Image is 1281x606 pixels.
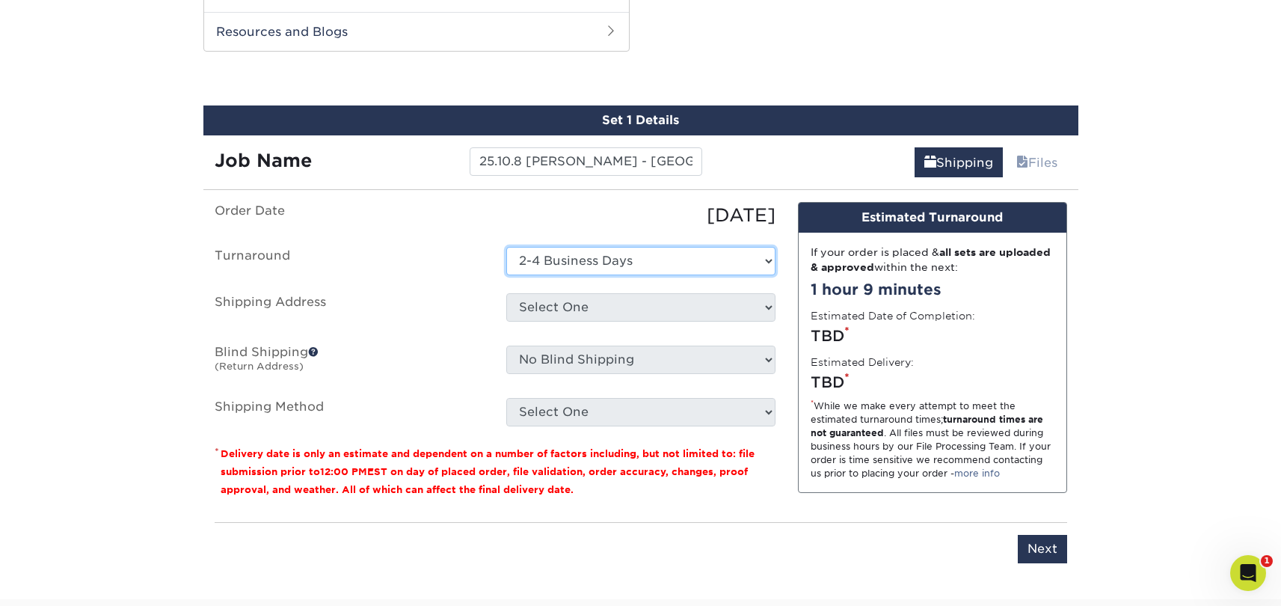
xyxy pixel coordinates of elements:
span: files [1016,156,1028,170]
div: While we make every attempt to meet the estimated turnaround times; . All files must be reviewed ... [811,400,1054,480]
small: (Return Address) [215,361,304,372]
div: TBD [811,325,1054,347]
div: Estimated Turnaround [799,203,1066,233]
label: Shipping Method [203,398,495,426]
label: Order Date [203,202,495,229]
label: Turnaround [203,247,495,275]
label: Shipping Address [203,293,495,328]
strong: turnaround times are not guaranteed [811,414,1043,438]
span: 1 [1261,555,1273,567]
input: Next [1018,535,1067,563]
div: If your order is placed & within the next: [811,245,1054,275]
div: [DATE] [495,202,787,229]
small: Delivery date is only an estimate and dependent on a number of factors including, but not limited... [221,448,755,495]
label: Blind Shipping [203,346,495,380]
strong: Job Name [215,150,312,171]
input: Enter a job name [470,147,702,176]
span: shipping [924,156,936,170]
label: Estimated Delivery: [811,355,914,370]
span: 12:00 PM [320,466,367,477]
a: Shipping [915,147,1003,177]
div: Set 1 Details [203,105,1078,135]
iframe: Intercom live chat [1230,555,1266,591]
h2: Resources and Blogs [204,12,629,51]
div: 1 hour 9 minutes [811,278,1054,301]
label: Estimated Date of Completion: [811,308,975,323]
a: Files [1007,147,1067,177]
div: TBD [811,371,1054,394]
a: more info [954,468,1000,479]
